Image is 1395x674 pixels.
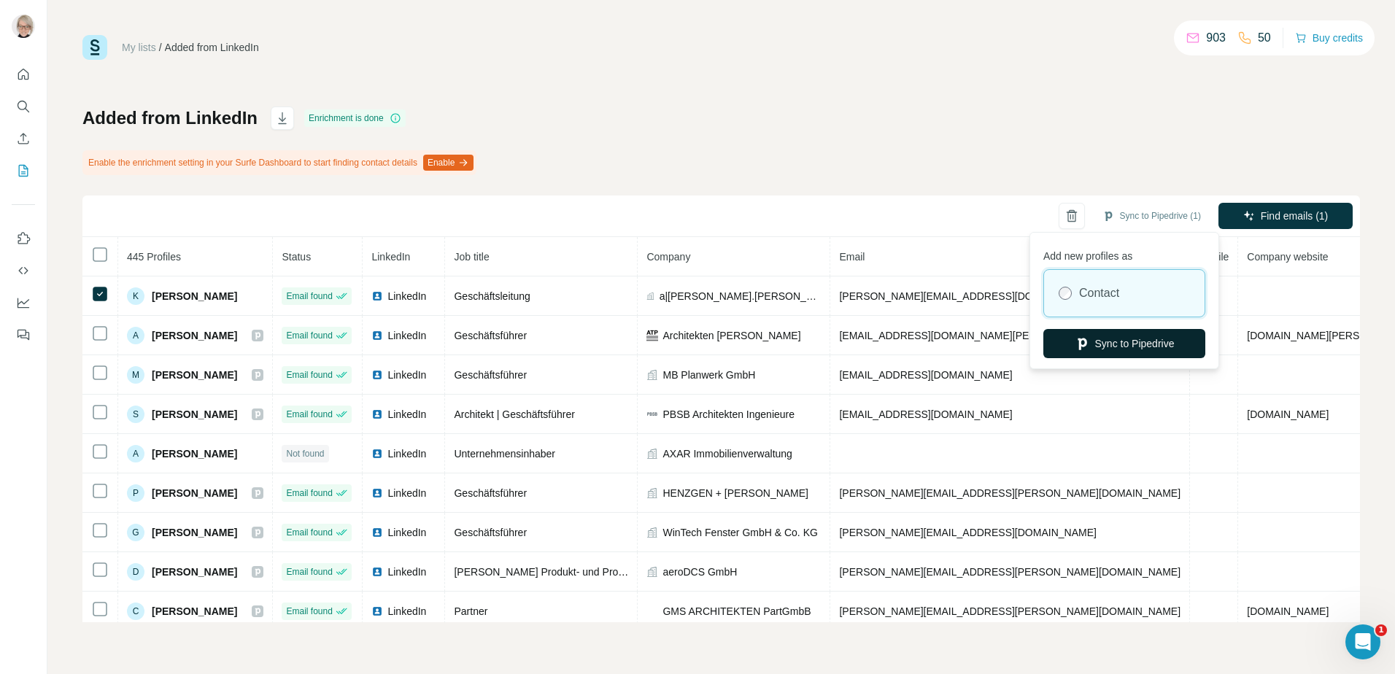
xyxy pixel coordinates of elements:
span: [PERSON_NAME] [152,604,237,619]
button: Use Surfe on LinkedIn [12,225,35,252]
p: Add new profiles as [1043,243,1205,263]
span: [EMAIL_ADDRESS][DOMAIN_NAME] [839,408,1012,420]
span: Email found [286,526,332,539]
span: [PERSON_NAME] [152,486,237,500]
span: Job title [454,251,489,263]
img: company-logo [646,330,658,341]
span: MB Planwerk GmbH [662,368,755,382]
img: company-logo [646,408,658,420]
span: Geschäftsführer [454,330,527,341]
button: Sync to Pipedrive [1043,329,1205,358]
span: Company website [1247,251,1328,263]
span: LinkedIn [387,446,426,461]
span: Find emails (1) [1261,209,1329,223]
span: AXAR Immobilienverwaltung [662,446,792,461]
span: Geschäftsführer [454,527,527,538]
span: Geschäftsleitung [454,290,530,302]
img: LinkedIn logo [371,369,383,381]
span: a|[PERSON_NAME].[PERSON_NAME] architekten [660,289,822,303]
button: Find emails (1) [1218,203,1353,229]
span: 1 [1375,624,1387,636]
h1: Added from LinkedIn [82,106,258,130]
span: Company [646,251,690,263]
span: Status [282,251,311,263]
img: LinkedIn logo [371,566,383,578]
span: Architekten [PERSON_NAME] [662,328,800,343]
span: [PERSON_NAME] [152,289,237,303]
div: S [127,406,144,423]
span: LinkedIn [387,289,426,303]
span: GMS ARCHITEKTEN PartGmbB [662,604,811,619]
img: LinkedIn logo [371,527,383,538]
li: / [159,40,162,55]
span: LinkedIn [371,251,410,263]
img: Surfe Logo [82,35,107,60]
button: Feedback [12,322,35,348]
img: LinkedIn logo [371,330,383,341]
span: Email [839,251,865,263]
span: LinkedIn [387,407,426,422]
div: A [127,445,144,462]
img: LinkedIn logo [371,448,383,460]
button: Search [12,93,35,120]
span: [EMAIL_ADDRESS][DOMAIN_NAME] [839,369,1012,381]
span: Email found [286,408,332,421]
label: Contact [1079,284,1119,302]
span: Unternehmensinhaber [454,448,555,460]
div: Enrichment is done [304,109,406,127]
img: company-logo [646,607,658,616]
span: [PERSON_NAME] [152,525,237,540]
span: Email found [286,565,332,578]
span: [DOMAIN_NAME] [1247,408,1329,420]
div: A [127,327,144,344]
span: HENZGEN + [PERSON_NAME] [662,486,808,500]
button: Quick start [12,61,35,88]
span: Email found [286,329,332,342]
span: Email found [286,487,332,500]
img: Avatar [12,15,35,38]
span: [PERSON_NAME] [152,407,237,422]
button: Dashboard [12,290,35,316]
span: Email found [286,605,332,618]
span: aeroDCS GmbH [662,565,737,579]
div: C [127,603,144,620]
div: Added from LinkedIn [165,40,259,55]
span: PBSB Architekten Ingenieure [662,407,795,422]
span: Email found [286,290,332,303]
span: Geschäftsführer [454,369,527,381]
span: [PERSON_NAME][EMAIL_ADDRESS][DOMAIN_NAME] [839,290,1096,302]
button: Enable [423,155,474,171]
span: Partner [454,605,487,617]
span: Email found [286,368,332,381]
div: M [127,366,144,384]
span: LinkedIn [387,565,426,579]
span: [PERSON_NAME] [152,446,237,461]
span: Architekt | Geschäftsführer [454,408,574,420]
span: [PERSON_NAME][EMAIL_ADDRESS][PERSON_NAME][DOMAIN_NAME] [839,487,1180,499]
span: 445 Profiles [127,251,181,263]
span: LinkedIn [387,328,426,343]
span: [EMAIL_ADDRESS][DOMAIN_NAME][PERSON_NAME] [839,330,1096,341]
span: [PERSON_NAME][EMAIL_ADDRESS][PERSON_NAME][DOMAIN_NAME] [839,605,1180,617]
button: My lists [12,158,35,184]
p: 50 [1258,29,1271,47]
span: LinkedIn [387,525,426,540]
span: [DOMAIN_NAME] [1247,605,1329,617]
img: LinkedIn logo [371,408,383,420]
span: LinkedIn [387,368,426,382]
img: LinkedIn logo [371,605,383,617]
span: [PERSON_NAME] [152,328,237,343]
img: LinkedIn logo [371,487,383,499]
div: D [127,563,144,581]
button: Use Surfe API [12,257,35,284]
a: My lists [122,42,156,53]
div: K [127,287,144,305]
p: 903 [1206,29,1226,47]
div: G [127,524,144,541]
span: Not found [286,447,324,460]
span: [PERSON_NAME] Produkt- und Projektmanagement [454,566,693,578]
span: LinkedIn [387,486,426,500]
img: LinkedIn logo [371,290,383,302]
button: Enrich CSV [12,125,35,152]
span: [PERSON_NAME][EMAIL_ADDRESS][DOMAIN_NAME] [839,527,1096,538]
